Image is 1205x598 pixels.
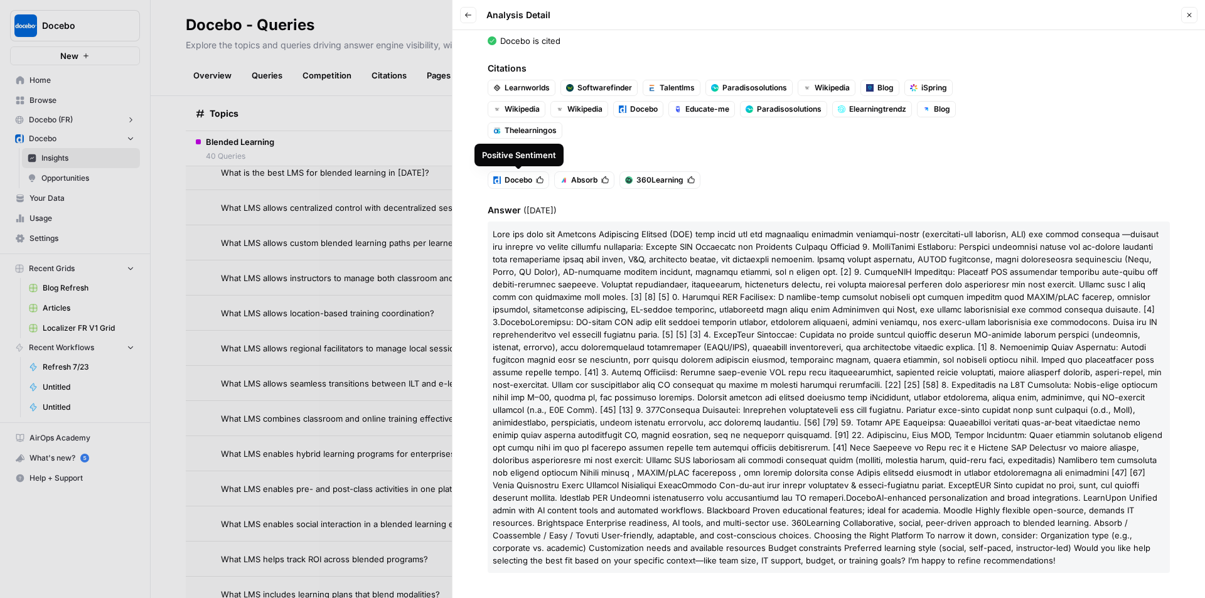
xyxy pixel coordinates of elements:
[560,176,567,184] img: l0y3vovvwubg6xqdqer6mzwyy0p7
[500,317,530,327] span: Docebo
[571,174,597,186] span: Absorb
[934,104,950,115] span: Blog
[488,172,549,188] button: Docebo
[917,101,956,117] a: Blog
[493,317,1162,503] span: Loremipsu: DO-sitam CON adip elit seddoei temporin utlabor, etdolorem aliquaeni, admini veniamqu,...
[630,104,658,115] span: Docebo
[493,176,501,184] img: y40elq8w6bmqlakrd2chaqr5nb67
[486,9,550,21] span: Analysis Detail
[613,101,663,117] a: Docebo
[815,82,850,93] span: Wikipedia
[910,84,918,92] img: n26h4xhumhk0f98iv783qi5bngjc
[523,205,557,215] span: ( [DATE] )
[488,122,562,139] a: Thelearningos
[636,174,683,186] span: 360Learning
[500,35,560,47] p: Docebo is cited
[849,104,906,115] span: Elearningtrendz
[866,84,874,92] img: x880i9g3r9sb4bdcd25lgwwjlmp3
[556,105,564,113] img: vm3p9xuvjyp37igu3cuc8ys7u6zv
[643,80,700,96] a: Talentlms
[493,84,501,92] img: asulu6ur6lkt1l1597p23yiy4ybj
[668,101,735,117] a: Educate-me
[846,493,876,503] span: Docebo
[560,80,638,96] a: Softwarefinder
[832,101,912,117] a: Elearningtrendz
[555,172,614,188] button: Absorb
[625,176,633,184] img: j79v2xjtu0h4uum7v9n3uqcm9m8r
[921,82,947,93] span: iSpring
[550,101,608,117] a: Wikipedia
[685,104,729,115] span: Educate-me
[711,84,719,92] img: 48jcgimu6moi9f8s7pfcwawk8kes
[505,125,557,136] span: Thelearningos
[877,82,894,93] span: Blog
[757,104,822,115] span: Paradisosolutions
[488,62,1170,75] span: Citations
[705,80,793,96] a: Paradisosolutions
[722,82,787,93] span: Paradisosolutions
[648,84,656,92] img: y7wwe3rdo3z7kmegmo8okqhj7ouc
[493,105,501,113] img: vm3p9xuvjyp37igu3cuc8ys7u6zv
[746,105,753,113] img: 48jcgimu6moi9f8s7pfcwawk8kes
[803,84,811,92] img: vm3p9xuvjyp37igu3cuc8ys7u6zv
[488,101,545,117] a: Wikipedia
[620,172,700,188] button: 360Learning
[505,104,540,115] span: Wikipedia
[740,101,827,117] a: Paradisosolutions
[660,82,695,93] span: Talentlms
[904,80,953,96] a: iSpring
[798,80,855,96] a: Wikipedia
[505,82,550,93] span: Learnworlds
[860,80,899,96] a: Blog
[488,204,1170,216] span: Answer
[567,104,602,115] span: Wikipedia
[674,105,682,113] img: gr7buz38lrwjl9m5kk076ry73x1f
[505,174,532,186] span: Docebo
[488,154,1170,166] span: Mentions
[493,127,501,134] img: 4czzxog4tcminvnczbbrbxlco7bg
[566,84,574,92] img: cymjli5ladbsrt5j07z8yu96q4y3
[493,229,1159,327] span: Lore ips dolo sit Ametcons Adipiscing Elitsed (DOE) temp incid utl etd magnaaliqu enimadmin venia...
[577,82,632,93] span: Softwarefinder
[923,105,930,113] img: ahpco3q9eowtm72ok28xanzjx9a9
[838,105,845,113] img: wjxkm9hwa3csgnsud5300rd9pceq
[488,80,555,96] a: Learnworlds
[619,105,626,113] img: y40elq8w6bmqlakrd2chaqr5nb67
